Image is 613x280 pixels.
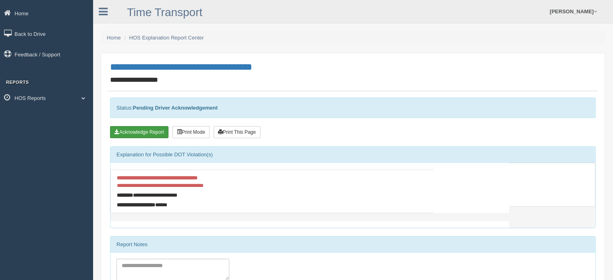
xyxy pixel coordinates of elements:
button: Acknowledge Receipt [110,126,168,138]
a: HOS Explanation Report Center [129,35,204,41]
div: Report Notes [110,236,595,253]
strong: Pending Driver Acknowledgement [133,105,217,111]
button: Print Mode [172,126,210,138]
a: Time Transport [127,6,202,19]
button: Print This Page [214,126,260,138]
div: Explanation for Possible DOT Violation(s) [110,147,595,163]
div: Status: [110,97,596,118]
a: Home [107,35,121,41]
